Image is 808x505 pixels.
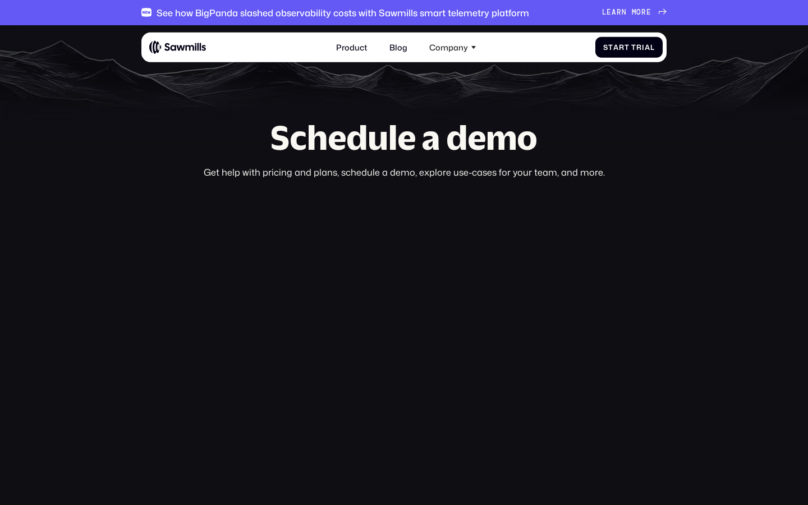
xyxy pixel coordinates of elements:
span: S [603,43,608,51]
a: StartTrial [595,36,663,57]
span: m [632,8,637,17]
span: e [607,8,612,17]
div: Get help with pricing and plans, schedule a demo, explore use-cases for your team, and more. [141,166,667,178]
a: Learnmore [602,8,667,17]
span: L [602,8,607,17]
span: n [622,8,627,17]
span: r [617,8,622,17]
span: i [642,43,645,51]
span: a [645,43,650,51]
div: Company [429,42,468,52]
span: r [636,43,642,51]
h1: Schedule a demo [141,121,667,154]
span: r [619,43,625,51]
a: Product [330,36,373,58]
div: See how BigPanda slashed observability costs with Sawmills smart telemetry platform [157,7,529,18]
a: Blog [383,36,414,58]
span: t [625,43,630,51]
span: r [641,8,646,17]
span: e [646,8,651,17]
span: o [636,8,641,17]
span: T [631,43,636,51]
span: a [612,8,617,17]
span: t [608,43,613,51]
div: Company [423,36,482,58]
span: a [613,43,619,51]
span: l [650,43,655,51]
